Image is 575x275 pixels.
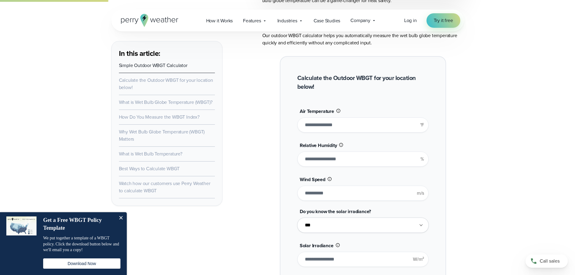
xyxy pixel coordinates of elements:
h4: Get a Free WBGT Policy Template [43,216,114,232]
a: Simple Outdoor WBGT Calculator [119,62,187,69]
button: Close [115,212,127,224]
a: Best Ways to Calculate WBGT [119,165,180,172]
a: What is Wet Bulb Temperature? [119,150,182,157]
a: Log in [404,17,417,24]
span: Case Studies [314,17,340,24]
a: Try it free [426,13,460,28]
a: Call sales [525,254,568,268]
span: Call sales [540,257,560,265]
span: Solar Irradiance [300,242,334,249]
img: dialog featured image [6,216,37,235]
a: How Do You Measure the WBGT Index? [119,114,200,120]
a: Watch how our customers use Perry Weather to calculate WBGT [119,180,210,194]
span: Air Temperature [300,108,334,115]
span: Try it free [434,17,453,24]
span: Features [243,17,261,24]
a: Calculate the Outdoor WBGT for your location below! [119,77,213,91]
span: Industries [277,17,297,24]
h3: In this article: [119,49,215,58]
a: How it Works [201,14,238,27]
span: Do you know the solar irradiance? [300,208,371,215]
span: Company [350,17,370,24]
a: What is Wet Bulb Globe Temperature (WBGT)? [119,99,213,106]
button: Download Now [43,258,120,269]
a: Why Wet Bulb Globe Temperature (WBGT) Matters [119,128,205,142]
h2: Calculate the Outdoor WBGT for your location below! [297,74,429,91]
span: Relative Humidity [300,142,337,149]
a: Case Studies [308,14,346,27]
span: Wind Speed [300,176,325,183]
p: We put together a template of a WBGT policy. Click the download button below and we'll email you ... [43,235,120,253]
p: Our outdoor WBGT calculator helps you automatically measure the wet bulb globe temperature quickl... [262,32,464,46]
span: How it Works [206,17,233,24]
